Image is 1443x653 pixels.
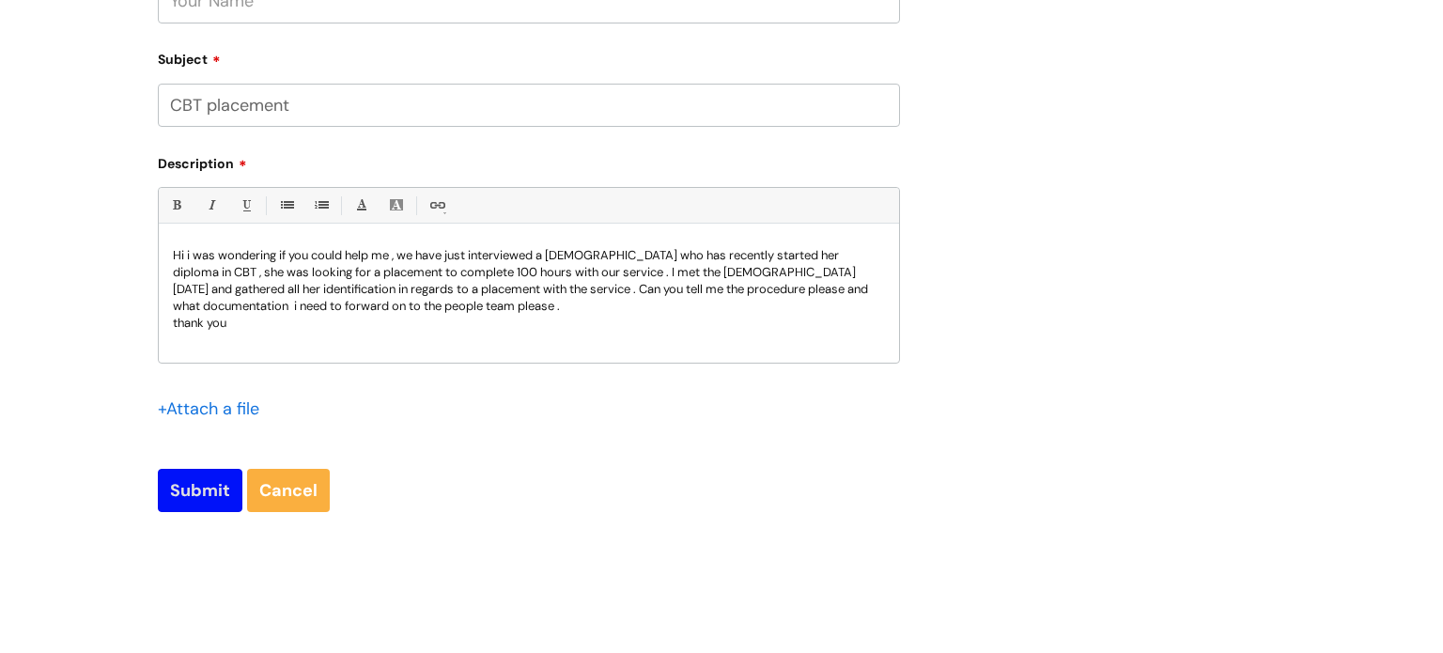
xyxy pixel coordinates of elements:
a: 1. Ordered List (Ctrl-Shift-8) [309,194,333,217]
a: Back Color [384,194,408,217]
p: thank you [173,315,885,332]
a: Italic (Ctrl-I) [199,194,223,217]
a: Link [425,194,448,217]
a: Font Color [349,194,373,217]
label: Description [158,149,900,172]
div: Attach a file [158,394,271,424]
a: Bold (Ctrl-B) [164,194,188,217]
input: Submit [158,469,242,512]
a: • Unordered List (Ctrl-Shift-7) [274,194,298,217]
a: Underline(Ctrl-U) [234,194,257,217]
a: Cancel [247,469,330,512]
p: Hi i was wondering if you could help me , we have just interviewed a [DEMOGRAPHIC_DATA] who has r... [173,247,885,315]
label: Subject [158,45,900,68]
